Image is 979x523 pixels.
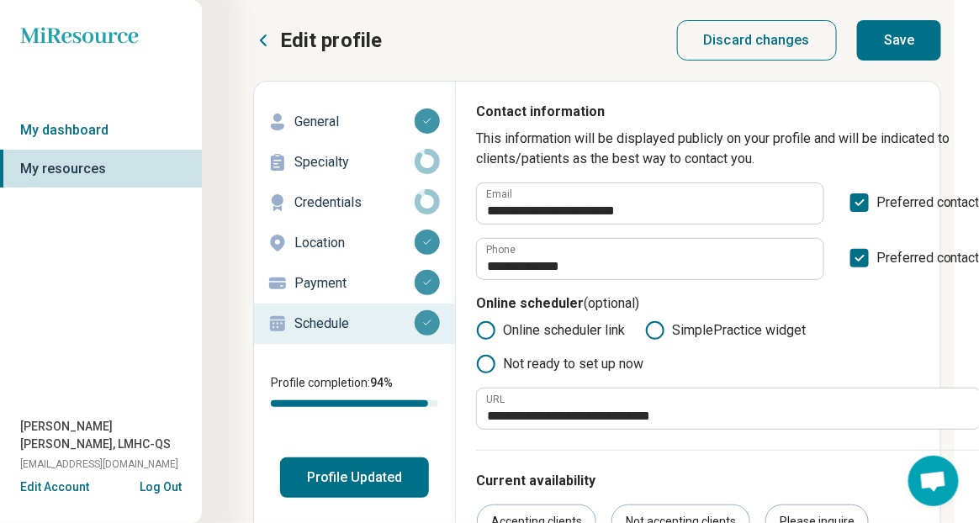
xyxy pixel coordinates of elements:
label: Online scheduler link [476,320,625,341]
button: Log Out [140,478,182,492]
button: Edit Account [20,478,89,496]
button: Discard changes [677,20,838,61]
p: Specialty [294,152,415,172]
label: Not ready to set up now [476,354,643,374]
button: Edit profile [253,27,382,54]
label: Phone [486,245,516,255]
button: Profile Updated [280,457,429,498]
a: Schedule [254,304,455,344]
a: Location [254,223,455,263]
div: Profile completion: [254,364,455,417]
p: Location [294,233,415,253]
p: General [294,112,415,132]
a: Credentials [254,182,455,223]
a: Open chat [908,456,959,506]
label: Email [486,189,512,199]
a: Specialty [254,142,455,182]
p: Payment [294,273,415,293]
p: Schedule [294,314,415,334]
span: (optional) [584,295,639,311]
p: Edit profile [280,27,382,54]
label: URL [486,394,505,404]
span: [PERSON_NAME] [PERSON_NAME], LMHC-QS [20,418,202,453]
label: SimplePractice widget [645,320,806,341]
a: Payment [254,263,455,304]
p: Credentials [294,193,415,213]
span: 94 % [370,376,393,389]
div: Profile completion [271,400,438,407]
span: [EMAIL_ADDRESS][DOMAIN_NAME] [20,457,178,472]
button: Save [857,20,941,61]
a: General [254,102,455,142]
